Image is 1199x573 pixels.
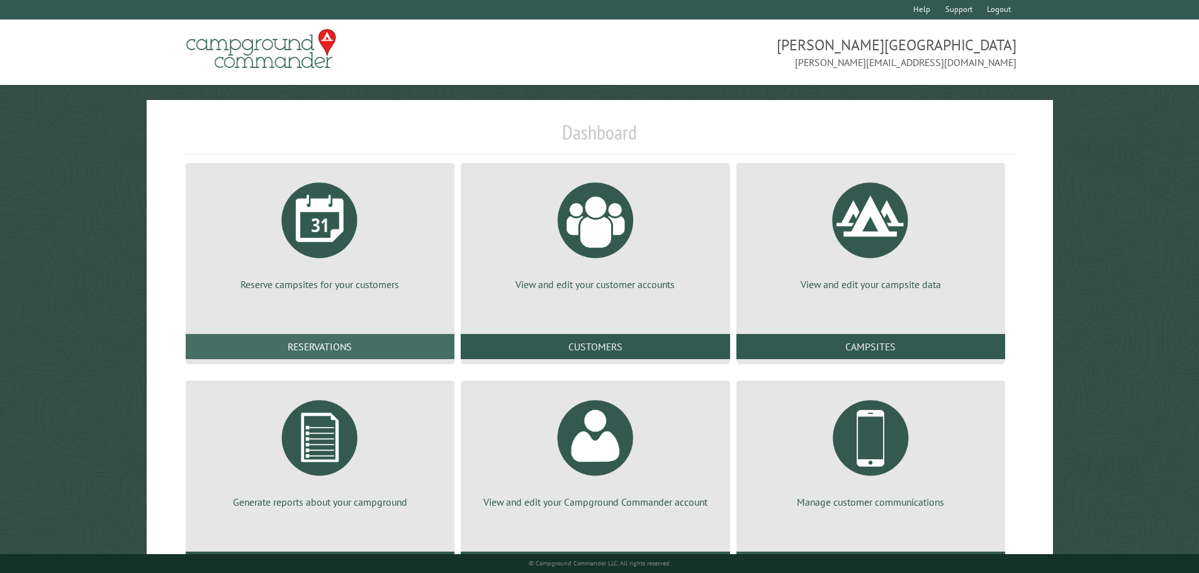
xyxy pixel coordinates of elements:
[461,334,729,359] a: Customers
[600,35,1017,70] span: [PERSON_NAME][GEOGRAPHIC_DATA] [PERSON_NAME][EMAIL_ADDRESS][DOMAIN_NAME]
[183,120,1017,155] h1: Dashboard
[476,277,714,291] p: View and edit your customer accounts
[476,173,714,291] a: View and edit your customer accounts
[751,495,990,509] p: Manage customer communications
[201,173,439,291] a: Reserve campsites for your customers
[751,391,990,509] a: Manage customer communications
[183,25,340,74] img: Campground Commander
[476,495,714,509] p: View and edit your Campground Commander account
[201,277,439,291] p: Reserve campsites for your customers
[476,391,714,509] a: View and edit your Campground Commander account
[751,277,990,291] p: View and edit your campsite data
[529,559,671,567] small: © Campground Commander LLC. All rights reserved.
[736,334,1005,359] a: Campsites
[201,495,439,509] p: Generate reports about your campground
[201,391,439,509] a: Generate reports about your campground
[751,173,990,291] a: View and edit your campsite data
[186,334,454,359] a: Reservations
